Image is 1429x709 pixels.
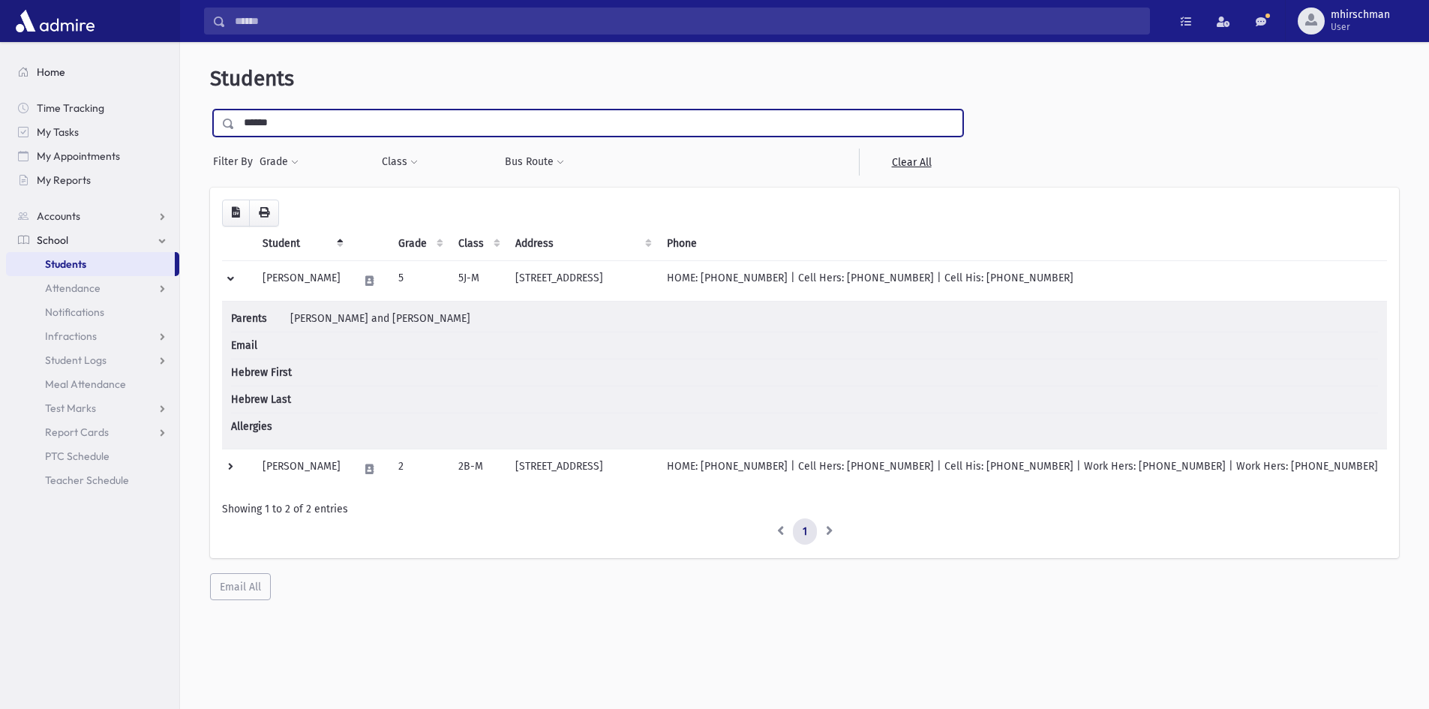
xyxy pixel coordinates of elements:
input: Search [226,8,1149,35]
td: [PERSON_NAME] [254,260,350,301]
a: Notifications [6,300,179,324]
span: Accounts [37,209,80,223]
button: Email All [210,573,271,600]
span: Hebrew Last [231,392,291,407]
span: My Appointments [37,149,120,163]
div: Showing 1 to 2 of 2 entries [222,501,1387,517]
span: Notifications [45,305,104,319]
button: Bus Route [504,149,565,176]
span: Infractions [45,329,97,343]
td: 5J-M [449,260,506,301]
span: Meal Attendance [45,377,126,391]
a: My Appointments [6,144,179,168]
td: [STREET_ADDRESS] [506,449,658,489]
th: Phone [658,227,1387,261]
span: Attendance [45,281,101,295]
a: My Reports [6,168,179,192]
th: Student: activate to sort column descending [254,227,350,261]
a: Teacher Schedule [6,468,179,492]
td: 2B-M [449,449,506,489]
span: Student Logs [45,353,107,367]
td: 5 [389,260,449,301]
a: My Tasks [6,120,179,144]
td: [STREET_ADDRESS] [506,260,658,301]
td: HOME: [PHONE_NUMBER] | Cell Hers: [PHONE_NUMBER] | Cell His: [PHONE_NUMBER] [658,260,1387,301]
button: CSV [222,200,250,227]
span: Time Tracking [37,101,104,115]
span: [PERSON_NAME] and [PERSON_NAME] [290,312,470,325]
span: School [37,233,68,247]
a: PTC Schedule [6,444,179,468]
a: Students [6,252,175,276]
span: Students [210,66,294,91]
a: Clear All [859,149,963,176]
button: Class [381,149,419,176]
a: School [6,228,179,252]
span: Teacher Schedule [45,473,129,487]
a: 1 [793,518,817,545]
span: mhirschman [1331,9,1390,21]
a: Report Cards [6,420,179,444]
a: Infractions [6,324,179,348]
th: Grade: activate to sort column ascending [389,227,449,261]
a: Accounts [6,204,179,228]
td: [PERSON_NAME] [254,449,350,489]
span: Students [45,257,86,271]
span: PTC Schedule [45,449,110,463]
a: Time Tracking [6,96,179,120]
span: Allergies [231,419,287,434]
th: Class: activate to sort column ascending [449,227,506,261]
a: Student Logs [6,348,179,372]
span: Home [37,65,65,79]
span: My Tasks [37,125,79,139]
span: Parents [231,311,287,326]
button: Print [249,200,279,227]
span: Email [231,338,287,353]
a: Test Marks [6,396,179,420]
td: HOME: [PHONE_NUMBER] | Cell Hers: [PHONE_NUMBER] | Cell His: [PHONE_NUMBER] | Work Hers: [PHONE_N... [658,449,1387,489]
th: Address: activate to sort column ascending [506,227,658,261]
button: Grade [259,149,299,176]
img: AdmirePro [12,6,98,36]
span: Report Cards [45,425,109,439]
span: My Reports [37,173,91,187]
a: Home [6,60,179,84]
td: 2 [389,449,449,489]
span: Hebrew First [231,365,292,380]
a: Attendance [6,276,179,300]
span: Test Marks [45,401,96,415]
span: Filter By [213,154,259,170]
a: Meal Attendance [6,372,179,396]
span: User [1331,21,1390,33]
